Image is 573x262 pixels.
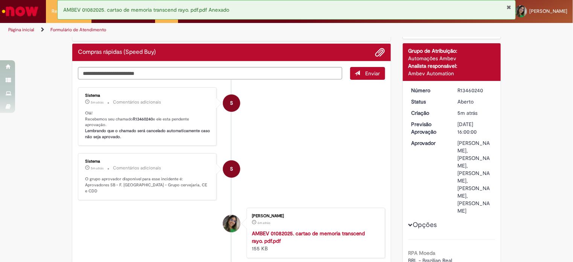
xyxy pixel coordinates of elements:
[252,230,377,252] div: 155 KB
[457,109,492,117] div: 28/08/2025 23:47:43
[406,109,452,117] dt: Criação
[6,23,376,37] ul: Trilhas de página
[85,176,210,194] p: O grupo aprovador disponível para esse incidente é: Aprovadores SB - F. [GEOGRAPHIC_DATA] - Grupo...
[50,27,106,33] a: Formulário de Atendimento
[113,165,161,171] small: Comentários adicionais
[91,100,104,105] time: 28/08/2025 23:47:56
[408,47,495,55] div: Grupo de Atribuição:
[457,139,492,215] div: [PERSON_NAME], [PERSON_NAME], [PERSON_NAME], [PERSON_NAME], [PERSON_NAME]
[85,128,211,140] b: Lembrando que o chamado será cancelado automaticamente caso não seja aprovado.
[408,55,495,62] div: Automações Ambev
[78,49,156,56] h2: Compras rápidas (Speed Buy) Histórico de tíquete
[457,87,492,94] div: R13460240
[85,110,210,140] p: Olá! Recebemos seu chamado e ele esta pendente aprovação.
[350,67,385,80] button: Enviar
[133,116,153,122] b: R13460240
[63,6,229,13] span: AMBEV 01082025. cartao de memoria transcend rayo. pdf.pdf Anexado
[78,67,342,80] textarea: Digite sua mensagem aqui...
[375,47,385,57] button: Adicionar anexos
[230,94,233,112] span: S
[406,120,452,136] dt: Previsão Aprovação
[85,159,210,164] div: Sistema
[252,214,377,218] div: [PERSON_NAME]
[113,99,161,105] small: Comentários adicionais
[406,87,452,94] dt: Número
[406,139,452,147] dt: Aprovador
[408,70,495,77] div: Ambev Automation
[457,110,477,116] span: 5m atrás
[457,98,492,105] div: Aberto
[85,93,210,98] div: Sistema
[91,166,104,171] span: 5m atrás
[8,27,34,33] a: Página inicial
[223,94,240,112] div: System
[258,221,270,225] time: 28/08/2025 23:47:36
[406,98,452,105] dt: Status
[223,160,240,178] div: System
[408,250,436,256] b: RPA Moeda
[366,70,380,77] span: Enviar
[91,100,104,105] span: 5m atrás
[223,215,240,232] div: Esthefany Mariane Gomes Dos Santos
[408,62,495,70] div: Analista responsável:
[252,230,365,244] a: AMBEV 01082025. cartao de memoria transcend rayo. pdf.pdf
[52,8,78,15] span: Requisições
[91,166,104,171] time: 28/08/2025 23:47:52
[258,221,270,225] span: 6m atrás
[1,4,40,19] img: ServiceNow
[507,4,512,10] button: Fechar Notificação
[230,160,233,178] span: S
[529,8,567,14] span: [PERSON_NAME]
